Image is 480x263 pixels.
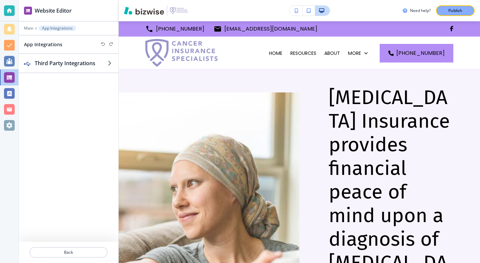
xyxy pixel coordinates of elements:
p: [PHONE_NUMBER] [156,24,204,34]
a: [PHONE_NUMBER] [380,44,453,63]
p: Back [30,249,107,255]
img: Cancer Insurance Specialists [145,39,219,67]
h2: App Integrations [24,41,62,48]
h2: Website Editor [35,7,72,15]
img: Your Logo [170,7,188,14]
img: Bizwise Logo [124,7,164,15]
p: RESOURCES [290,50,316,57]
h2: Third Party Integrations [35,59,108,67]
button: Publish [436,5,475,16]
img: editor icon [24,7,32,15]
button: Third Party Integrations [19,54,118,72]
p: [EMAIL_ADDRESS][DOMAIN_NAME] [224,24,317,34]
button: Back [29,247,108,258]
p: Publish [448,8,462,14]
a: [PHONE_NUMBER] [145,24,204,34]
p: HOME [269,50,282,57]
button: Main [24,26,33,31]
span: [PHONE_NUMBER] [396,49,445,57]
h3: Need help? [410,8,431,14]
p: App Integrations [42,26,73,31]
button: App Integrations [39,26,76,31]
a: [EMAIL_ADDRESS][DOMAIN_NAME] [214,24,317,34]
p: ABOUT [324,50,340,57]
p: More [348,50,361,57]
